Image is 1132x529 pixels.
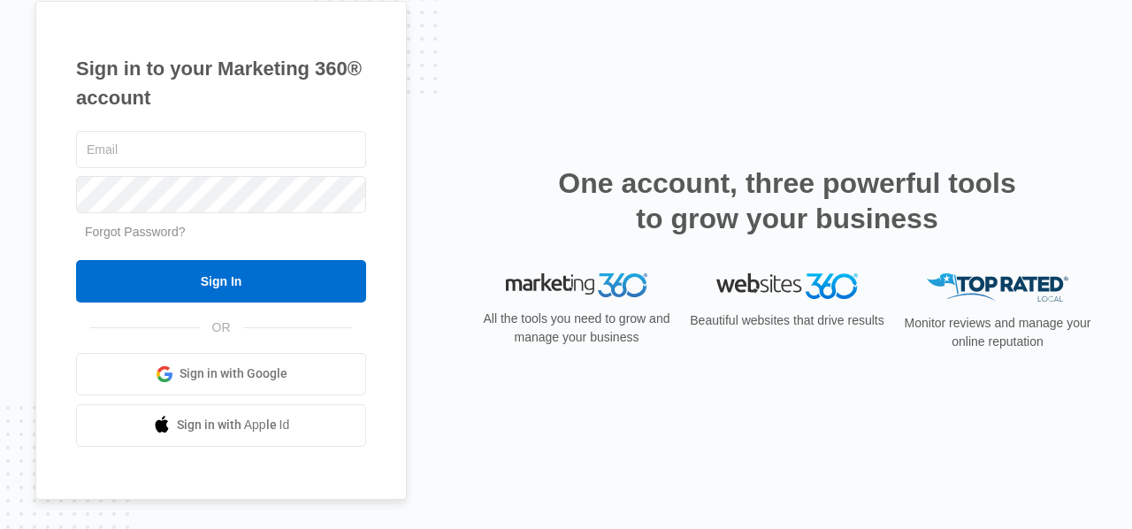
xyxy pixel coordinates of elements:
[506,273,647,298] img: Marketing 360
[478,310,676,347] p: All the tools you need to grow and manage your business
[85,225,186,239] a: Forgot Password?
[76,131,366,168] input: Email
[200,318,243,337] span: OR
[76,54,366,112] h1: Sign in to your Marketing 360® account
[76,404,366,447] a: Sign in with Apple Id
[177,416,290,434] span: Sign in with Apple Id
[180,364,287,383] span: Sign in with Google
[899,314,1097,351] p: Monitor reviews and manage your online reputation
[716,273,858,299] img: Websites 360
[553,165,1021,236] h2: One account, three powerful tools to grow your business
[688,311,886,330] p: Beautiful websites that drive results
[76,353,366,395] a: Sign in with Google
[76,260,366,303] input: Sign In
[927,273,1068,303] img: Top Rated Local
